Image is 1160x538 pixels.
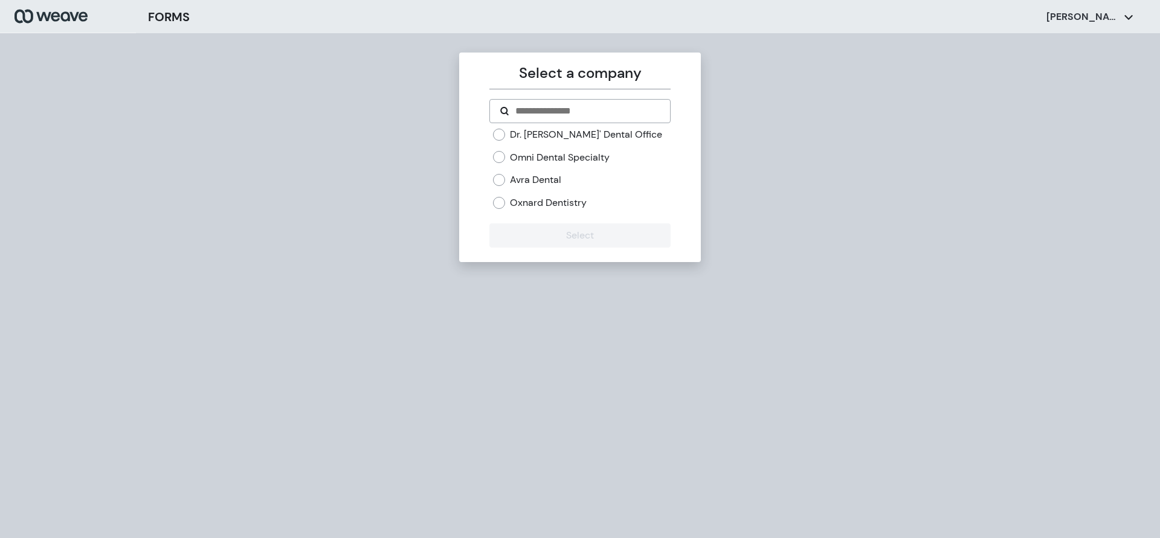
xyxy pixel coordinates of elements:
[510,151,610,164] label: Omni Dental Specialty
[489,223,670,248] button: Select
[510,128,662,141] label: Dr. [PERSON_NAME]' Dental Office
[510,173,561,187] label: Avra Dental
[514,104,660,118] input: Search
[489,62,670,84] p: Select a company
[510,196,587,210] label: Oxnard Dentistry
[1046,10,1119,24] p: [PERSON_NAME]
[148,8,190,26] h3: FORMS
